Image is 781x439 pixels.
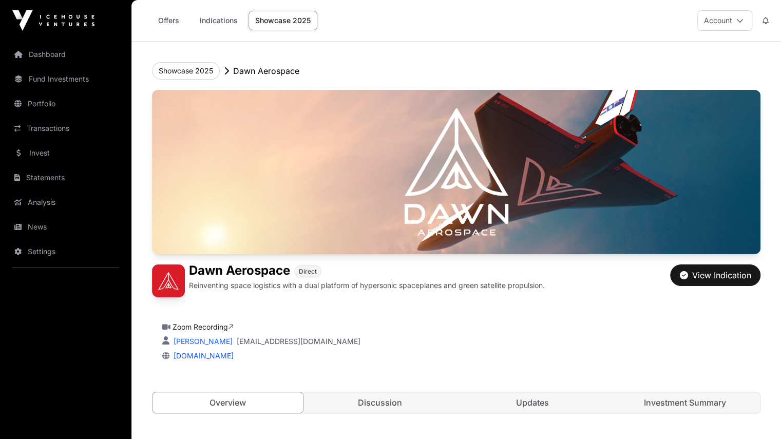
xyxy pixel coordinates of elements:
button: Showcase 2025 [152,62,220,80]
img: Dawn Aerospace [152,264,185,297]
a: Analysis [8,191,123,214]
nav: Tabs [153,392,760,413]
iframe: Chat Widget [730,390,781,439]
a: Updates [458,392,608,413]
a: Overview [152,392,303,413]
a: [DOMAIN_NAME] [169,351,234,360]
a: Settings [8,240,123,263]
a: News [8,216,123,238]
img: Icehouse Ventures Logo [12,10,94,31]
p: Dawn Aerospace [233,65,299,77]
a: Showcase 2025 [249,11,317,30]
a: Indications [193,11,244,30]
span: Direct [299,268,317,276]
button: View Indication [670,264,760,286]
div: View Indication [680,269,751,281]
button: Account [697,10,752,31]
img: Dawn Aerospace [152,90,760,254]
a: Dashboard [8,43,123,66]
a: Portfolio [8,92,123,115]
p: Reinventing space logistics with a dual platform of hypersonic spaceplanes and green satellite pr... [189,280,545,291]
a: Statements [8,166,123,189]
a: Offers [148,11,189,30]
a: [PERSON_NAME] [172,337,233,346]
h1: Dawn Aerospace [189,264,290,278]
a: View Indication [670,275,760,285]
a: Fund Investments [8,68,123,90]
a: Discussion [305,392,455,413]
a: [EMAIL_ADDRESS][DOMAIN_NAME] [237,336,360,347]
a: Investment Summary [609,392,760,413]
a: Transactions [8,117,123,140]
a: Invest [8,142,123,164]
a: Zoom Recording [173,322,234,331]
